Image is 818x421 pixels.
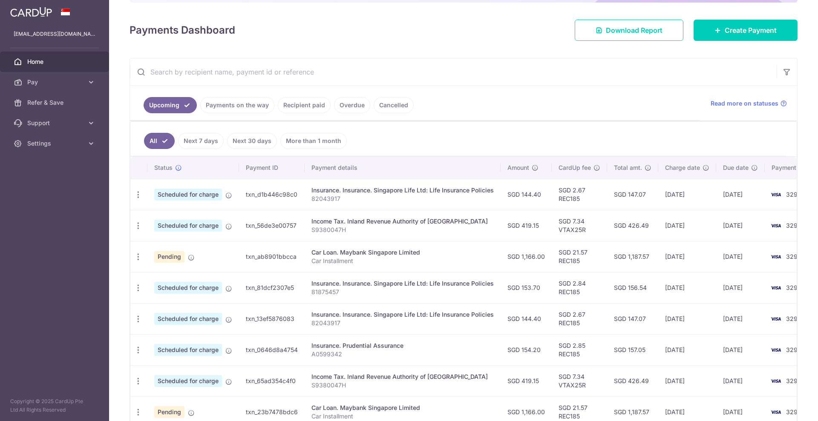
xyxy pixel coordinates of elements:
span: 3292 [786,284,801,291]
td: SGD 157.05 [607,334,658,365]
td: SGD 7.34 VTAX25R [552,365,607,396]
th: Payment details [305,157,501,179]
td: [DATE] [716,303,765,334]
a: Payments on the way [200,97,274,113]
td: SGD 1,187.57 [607,241,658,272]
td: [DATE] [658,272,716,303]
span: CardUp fee [559,163,591,172]
td: txn_65ad354c4f0 [239,365,305,396]
div: Car Loan. Maybank Singapore Limited [311,248,494,257]
a: Create Payment [694,20,798,41]
td: SGD 153.70 [501,272,552,303]
a: Overdue [334,97,370,113]
td: txn_81dcf2307e5 [239,272,305,303]
span: Support [27,119,84,127]
span: 3292 [786,191,801,198]
div: Income Tax. Inland Revenue Authority of [GEOGRAPHIC_DATA] [311,372,494,381]
a: Recipient paid [278,97,331,113]
td: txn_0646d8a4754 [239,334,305,365]
td: SGD 2.85 REC185 [552,334,607,365]
td: [DATE] [716,272,765,303]
span: Download Report [606,25,662,35]
p: A0599342 [311,350,494,358]
p: S9380047H [311,226,494,234]
img: Bank Card [767,283,784,293]
div: Insurance. Insurance. Singapore Life Ltd: Life Insurance Policies [311,186,494,195]
a: Next 7 days [178,133,224,149]
div: Income Tax. Inland Revenue Authority of [GEOGRAPHIC_DATA] [311,217,494,226]
p: S9380047H [311,381,494,389]
span: 3292 [786,253,801,260]
img: Bank Card [767,345,784,355]
td: SGD 7.34 VTAX25R [552,210,607,241]
td: SGD 147.07 [607,179,658,210]
td: [DATE] [716,241,765,272]
td: SGD 144.40 [501,303,552,334]
td: [DATE] [658,303,716,334]
th: Payment ID [239,157,305,179]
img: Bank Card [767,376,784,386]
span: Due date [723,163,749,172]
td: SGD 426.49 [607,365,658,396]
td: SGD 2.84 REC185 [552,272,607,303]
span: Amount [507,163,529,172]
td: SGD 1,166.00 [501,241,552,272]
span: Scheduled for charge [154,375,222,387]
td: [DATE] [658,210,716,241]
span: Read more on statuses [711,99,778,108]
td: SGD 419.15 [501,210,552,241]
span: 3292 [786,346,801,353]
td: txn_ab8901bbcca [239,241,305,272]
img: CardUp [10,7,52,17]
td: SGD 2.67 REC185 [552,303,607,334]
td: txn_56de3e00757 [239,210,305,241]
span: Refer & Save [27,98,84,107]
td: [DATE] [716,210,765,241]
span: Status [154,163,173,172]
a: More than 1 month [280,133,347,149]
img: Bank Card [767,189,784,200]
td: txn_13ef5876083 [239,303,305,334]
span: Scheduled for charge [154,313,222,325]
td: [DATE] [716,334,765,365]
td: [DATE] [658,241,716,272]
input: Search by recipient name, payment id or reference [130,58,777,86]
p: Car Installment [311,412,494,421]
p: Car Installment [311,257,494,265]
img: Bank Card [767,221,784,231]
div: Insurance. Insurance. Singapore Life Ltd: Life Insurance Policies [311,279,494,288]
span: Scheduled for charge [154,344,222,356]
td: SGD 144.40 [501,179,552,210]
a: All [144,133,175,149]
span: Help [19,6,37,14]
a: Upcoming [144,97,197,113]
td: [DATE] [716,179,765,210]
img: Bank Card [767,252,784,262]
span: Home [27,57,84,66]
span: Pending [154,251,184,263]
span: Scheduled for charge [154,220,222,232]
span: Total amt. [614,163,642,172]
span: Pending [154,406,184,418]
div: Insurance. Prudential Assurance [311,341,494,350]
p: 82043917 [311,195,494,203]
td: [DATE] [658,334,716,365]
a: Next 30 days [227,133,277,149]
td: [DATE] [658,365,716,396]
h4: Payments Dashboard [130,23,235,38]
a: Download Report [575,20,683,41]
td: SGD 426.49 [607,210,658,241]
p: 82043917 [311,319,494,327]
span: Pay [27,78,84,86]
p: 81875457 [311,288,494,296]
span: Create Payment [725,25,777,35]
td: SGD 419.15 [501,365,552,396]
td: txn_d1b446c98c0 [239,179,305,210]
span: Scheduled for charge [154,189,222,200]
span: 3292 [786,315,801,322]
span: Scheduled for charge [154,282,222,294]
span: Settings [27,139,84,148]
td: SGD 2.67 REC185 [552,179,607,210]
td: [DATE] [658,179,716,210]
span: 3292 [786,377,801,384]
